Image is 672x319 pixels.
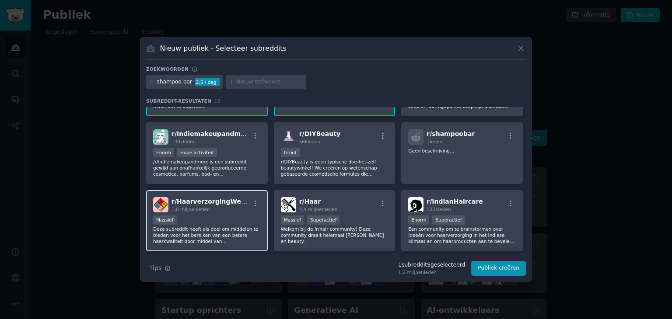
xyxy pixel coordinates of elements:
[408,197,423,212] img: Indiase haarverzorging
[398,270,424,275] font: 1,2 miljoen
[427,198,432,205] font: r/
[299,130,304,137] font: r/
[310,217,336,222] font: Superactief
[408,148,454,153] font: Geen beschrijving...
[281,226,384,244] font: Welkom bij de /r/hair community! Deze community draait helemaal [PERSON_NAME] en beauty.
[171,139,183,144] font: 139k
[304,198,321,205] font: Haar
[214,98,220,104] font: 18
[325,207,337,212] font: leden
[171,207,197,212] font: 1,0 miljoen
[427,262,430,268] font: S
[177,130,252,137] font: Indiemakeupandmore
[427,207,438,212] font: 122k
[430,139,442,144] font: leden
[237,78,303,86] input: Nieuw trefwoord
[411,217,426,222] font: Enorm
[180,150,214,155] font: Hoge activiteit
[308,139,320,144] font: leden
[281,129,296,145] img: DIYBeauty
[430,262,465,268] font: geselecteerd
[149,264,161,271] font: Tips
[146,260,174,276] button: Tips
[157,79,192,85] font: shampoo bar
[438,207,451,212] font: leden
[478,265,519,271] font: Publiek creëren
[281,159,383,207] font: r/DIYBeauty is geen typische doe-het-zelf beautywinkel! We creëren op wetenschap gebaseerde cosme...
[171,130,177,137] font: r/
[432,198,483,205] font: IndianHaircare
[153,226,258,256] font: Deze subreddit heeft als doel om middelen te bieden voor het bereiken van een betere haarkwalitei...
[146,66,189,72] font: Zoekwoorden
[197,207,210,212] font: leden
[281,197,296,212] img: Haar
[408,226,514,262] font: Een community om te brainstormen over ideeën voor haarverzorging in het Indiase klimaat en om haa...
[471,261,526,276] button: Publiek creëren
[427,139,430,144] font: 1
[153,129,168,145] img: Indiemakeupandmore
[177,198,273,205] font: HaarverzorgingWetenschap
[299,207,325,212] font: 4,4 miljoen
[156,217,174,222] font: Massief
[183,139,196,144] font: leden
[304,130,340,137] font: DIYBeauty
[432,130,475,137] font: shampoobar
[402,262,427,268] font: subreddit
[398,262,402,268] font: 1
[299,139,308,144] font: 56k
[284,217,301,222] font: Massief
[284,150,297,155] font: Groot
[153,197,168,212] img: Haarverzorgingswetenschap
[160,44,287,52] font: Nieuw publiek - Selecteer subreddits
[427,130,432,137] font: r/
[153,91,253,109] font: Wij zijn verantwoordelijke burgers die proberen onze impact op het milieu tot een minimum te bepe...
[299,198,304,205] font: r/
[171,198,177,205] font: r/
[146,98,211,104] font: Subreddit-resultaten
[156,150,171,155] font: Enorm
[153,159,254,213] font: /r/indiemakeupandmore is een subreddit gewijd aan onafhankelijk geproduceerde cosmetica, parfums,...
[424,270,437,275] font: leden
[196,80,217,85] font: 2,5 / dag
[435,217,462,222] font: Superactief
